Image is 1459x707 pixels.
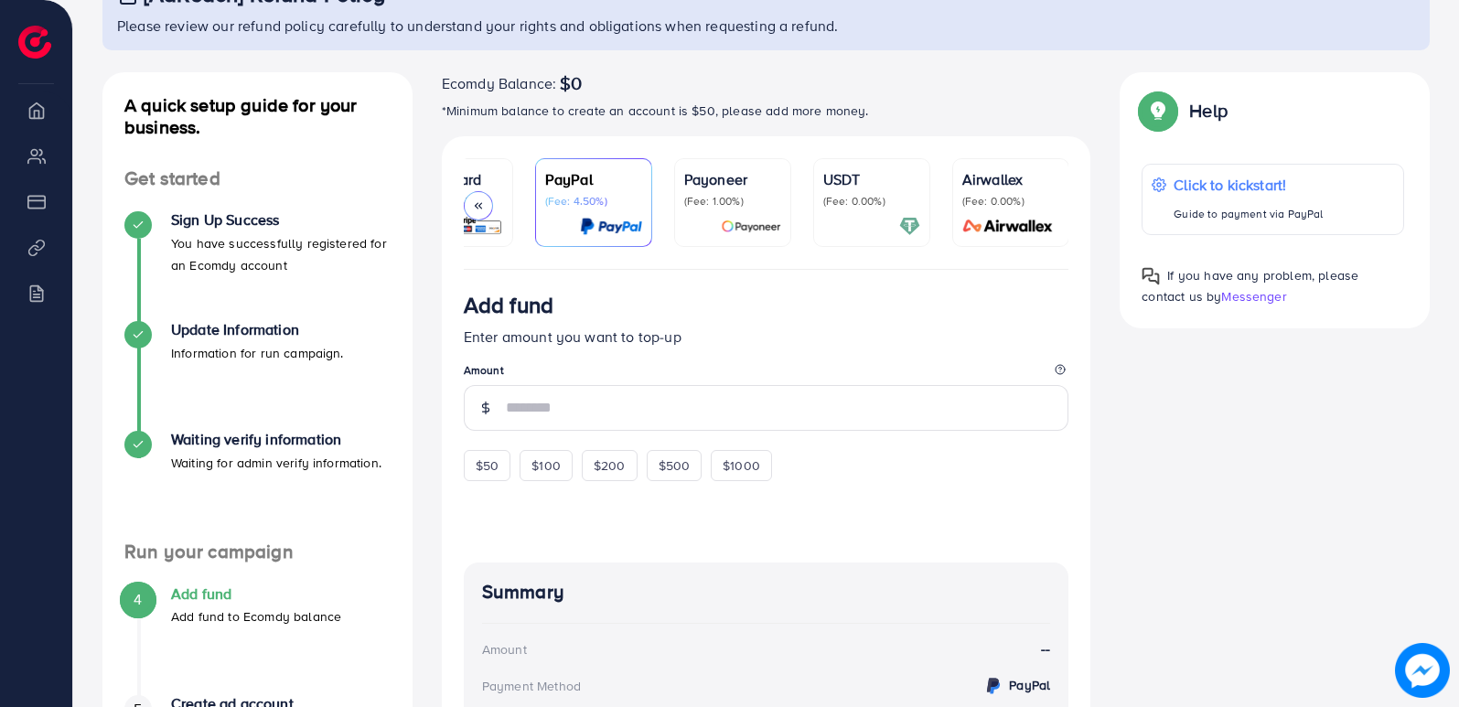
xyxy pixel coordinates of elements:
[102,321,413,431] li: Update Information
[723,456,760,475] span: $1000
[102,431,413,541] li: Waiting verify information
[899,216,920,237] img: card
[171,605,341,627] p: Add fund to Ecomdy balance
[171,321,344,338] h4: Update Information
[171,232,391,276] p: You have successfully registered for an Ecomdy account
[442,72,556,94] span: Ecomdy Balance:
[1009,676,1050,694] strong: PayPal
[962,194,1059,209] p: (Fee: 0.00%)
[684,194,781,209] p: (Fee: 1.00%)
[545,194,642,209] p: (Fee: 4.50%)
[171,585,341,603] h4: Add fund
[1142,266,1358,305] span: If you have any problem, please contact us by
[476,456,499,475] span: $50
[823,168,920,190] p: USDT
[957,216,1059,237] img: card
[684,168,781,190] p: Payoneer
[1041,638,1050,659] strong: --
[659,456,691,475] span: $500
[482,640,527,659] div: Amount
[1174,174,1323,196] p: Click to kickstart!
[1142,94,1175,127] img: Popup guide
[560,72,582,94] span: $0
[102,541,413,563] h4: Run your campaign
[431,216,503,237] img: card
[545,168,642,190] p: PayPal
[482,677,581,695] div: Payment Method
[102,94,413,138] h4: A quick setup guide for your business.
[464,292,553,318] h3: Add fund
[482,581,1051,604] h4: Summary
[1174,203,1323,225] p: Guide to payment via PayPal
[982,675,1004,697] img: credit
[171,342,344,364] p: Information for run campaign.
[171,452,381,474] p: Waiting for admin verify information.
[721,216,781,237] img: card
[962,168,1059,190] p: Airwallex
[1189,100,1228,122] p: Help
[18,26,51,59] img: logo
[171,431,381,448] h4: Waiting verify information
[1142,267,1160,285] img: Popup guide
[102,585,413,695] li: Add fund
[102,167,413,190] h4: Get started
[1395,643,1450,698] img: image
[464,326,1069,348] p: Enter amount you want to top-up
[823,194,920,209] p: (Fee: 0.00%)
[1221,287,1286,305] span: Messenger
[464,362,1069,385] legend: Amount
[134,589,142,610] span: 4
[594,456,626,475] span: $200
[117,15,1419,37] p: Please review our refund policy carefully to understand your rights and obligations when requesti...
[531,456,561,475] span: $100
[171,211,391,229] h4: Sign Up Success
[102,211,413,321] li: Sign Up Success
[580,216,642,237] img: card
[442,100,1091,122] p: *Minimum balance to create an account is $50, please add more money.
